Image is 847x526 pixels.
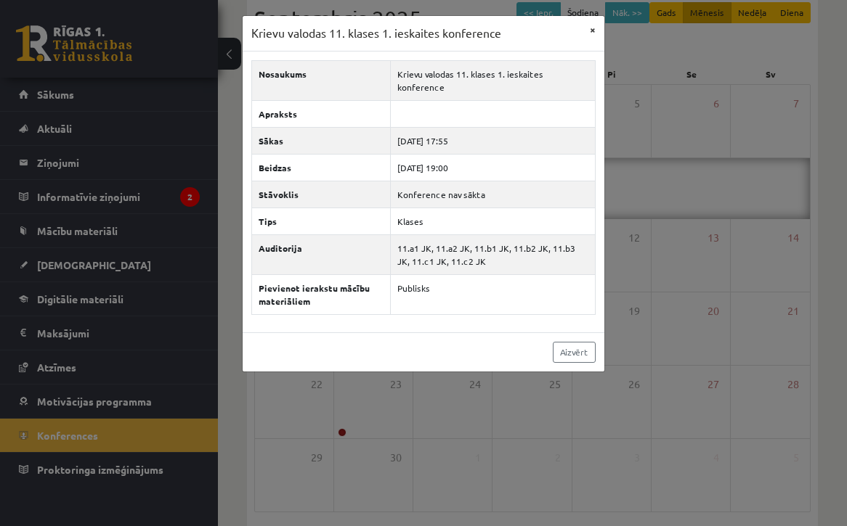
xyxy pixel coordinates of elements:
[252,274,391,314] th: Pievienot ierakstu mācību materiāliem
[581,16,604,44] button: ×
[390,234,595,274] td: 11.a1 JK, 11.a2 JK, 11.b1 JK, 11.b2 JK, 11.b3 JK, 11.c1 JK, 11.c2 JK
[390,60,595,100] td: Krievu valodas 11. klases 1. ieskaites konference
[390,154,595,181] td: [DATE] 19:00
[390,207,595,234] td: Klases
[390,181,595,207] td: Konference nav sākta
[252,60,391,100] th: Nosaukums
[390,274,595,314] td: Publisks
[553,342,596,363] a: Aizvērt
[252,154,391,181] th: Beidzas
[252,181,391,207] th: Stāvoklis
[251,25,501,42] h3: Krievu valodas 11. klases 1. ieskaites konference
[252,207,391,234] th: Tips
[390,127,595,154] td: [DATE] 17:55
[252,100,391,127] th: Apraksts
[252,234,391,274] th: Auditorija
[252,127,391,154] th: Sākas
